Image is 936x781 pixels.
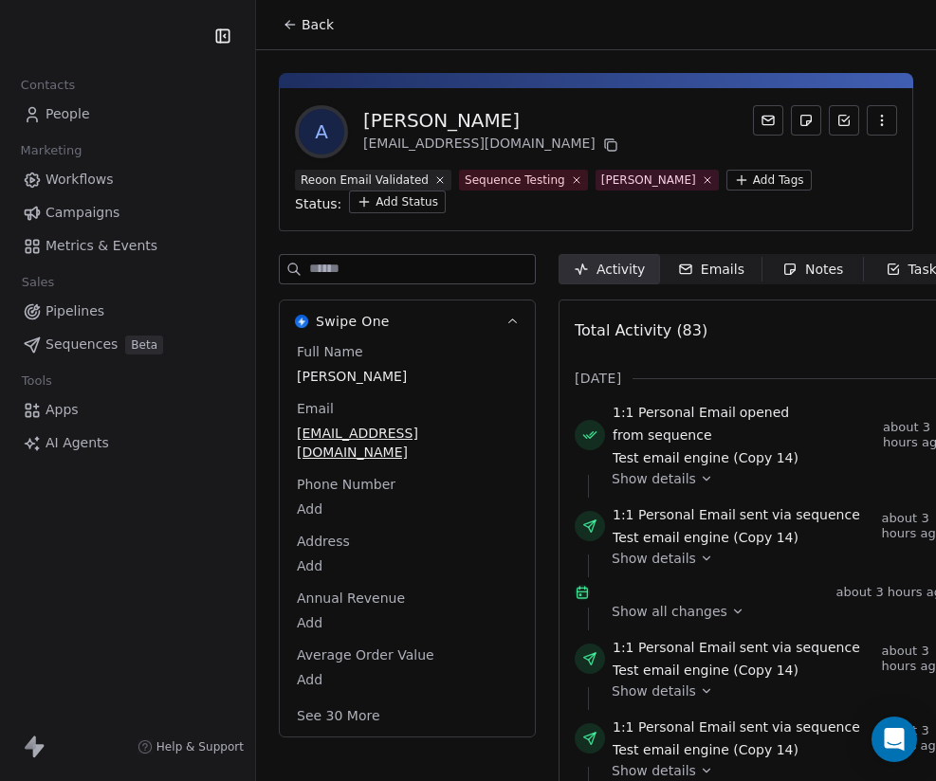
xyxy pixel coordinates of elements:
[293,399,338,418] span: Email
[612,469,696,488] span: Show details
[301,172,429,189] div: Reoon Email Validated
[363,134,622,156] div: [EMAIL_ADDRESS][DOMAIN_NAME]
[293,342,367,361] span: Full Name
[316,312,390,331] span: Swipe One
[15,230,240,262] a: Metrics & Events
[297,556,518,575] span: Add
[46,170,114,190] span: Workflows
[293,589,409,608] span: Annual Revenue
[363,107,622,134] div: [PERSON_NAME]
[15,394,240,426] a: Apps
[46,400,79,420] span: Apps
[740,505,768,524] span: sent
[613,448,798,467] span: Test email engine (Copy 14)
[46,301,104,321] span: Pipelines
[46,335,118,354] span: Sequences
[15,164,240,195] a: Workflows
[612,469,936,488] a: Show details
[15,296,240,327] a: Pipelines
[12,136,90,165] span: Marketing
[15,427,240,459] a: AI Agents
[295,315,308,328] img: Swipe One
[613,740,798,759] span: Test email engine (Copy 14)
[349,191,446,213] button: Add Status
[613,661,798,680] span: Test email engine (Copy 14)
[299,109,344,154] span: A
[138,739,244,754] a: Help & Support
[280,342,535,736] div: Swipe OneSwipe One
[612,761,936,780] a: Show details
[612,602,936,621] a: Show all changes
[46,104,90,124] span: People
[13,268,63,297] span: Sales
[12,71,83,100] span: Contacts
[612,681,696,700] span: Show details
[125,336,163,354] span: Beta
[772,505,860,524] span: via sequence
[613,426,712,445] span: from sequence
[293,475,399,494] span: Phone Number
[613,638,736,657] span: 1:1 Personal Email
[297,670,518,689] span: Add
[295,194,341,213] span: Status:
[297,613,518,632] span: Add
[465,172,565,189] div: Sequence Testing
[613,505,736,524] span: 1:1 Personal Email
[726,170,812,191] button: Add Tags
[612,681,936,700] a: Show details
[271,8,345,42] button: Back
[612,602,727,621] span: Show all changes
[613,717,736,736] span: 1:1 Personal Email
[613,528,798,547] span: Test email engine (Copy 14)
[772,717,860,736] span: via sequence
[15,329,240,360] a: SequencesBeta
[46,203,119,223] span: Campaigns
[575,369,621,388] span: [DATE]
[678,260,744,280] div: Emails
[782,260,843,280] div: Notes
[772,638,860,657] span: via sequence
[46,433,109,453] span: AI Agents
[280,300,535,342] button: Swipe OneSwipe One
[612,549,696,568] span: Show details
[612,761,696,780] span: Show details
[601,172,696,189] div: [PERSON_NAME]
[293,532,354,551] span: Address
[575,321,707,339] span: Total Activity (83)
[13,367,60,395] span: Tools
[15,99,240,130] a: People
[872,717,917,762] div: Open Intercom Messenger
[297,499,518,518] span: Add
[15,197,240,228] a: Campaigns
[293,645,438,664] span: Average Order Value
[46,236,157,256] span: Metrics & Events
[740,403,789,422] span: opened
[297,424,518,462] span: [EMAIL_ADDRESS][DOMAIN_NAME]
[302,15,334,34] span: Back
[156,739,244,754] span: Help & Support
[740,717,768,736] span: sent
[285,699,392,733] button: See 30 More
[613,403,736,422] span: 1:1 Personal Email
[740,638,768,657] span: sent
[297,367,518,386] span: [PERSON_NAME]
[612,549,936,568] a: Show details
